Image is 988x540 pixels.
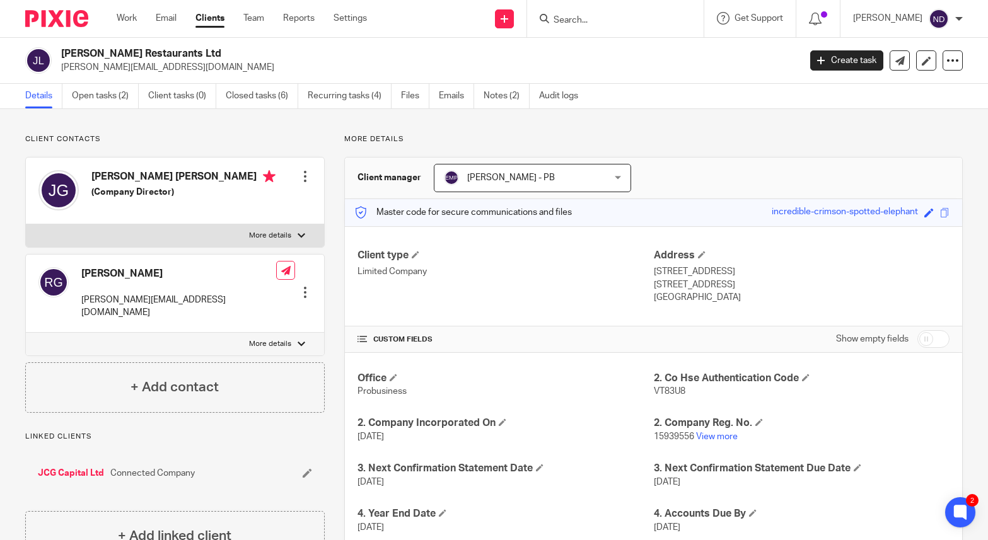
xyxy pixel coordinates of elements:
h4: 3. Next Confirmation Statement Date [357,462,653,475]
p: Client contacts [25,134,325,144]
p: More details [344,134,963,144]
p: More details [249,231,291,241]
img: svg%3E [38,267,69,297]
a: Email [156,12,177,25]
span: Get Support [735,14,783,23]
span: [DATE] [654,478,680,486]
p: Linked clients [25,432,325,442]
a: View more [696,432,738,441]
a: Recurring tasks (4) [308,84,392,108]
p: [PERSON_NAME][EMAIL_ADDRESS][DOMAIN_NAME] [61,61,791,74]
a: Notes (2) [484,84,530,108]
p: [STREET_ADDRESS] [654,265,950,278]
p: [PERSON_NAME] [853,12,922,25]
img: Pixie [25,10,88,27]
p: More details [249,339,291,349]
h4: 2. Company Reg. No. [654,416,950,430]
a: Client tasks (0) [148,84,216,108]
p: Limited Company [357,265,653,278]
h3: Client manager [357,171,421,184]
h4: Address [654,249,950,262]
h4: 3. Next Confirmation Statement Due Date [654,462,950,475]
span: Connected Company [110,467,195,480]
h5: (Company Director) [91,186,276,198]
span: [PERSON_NAME] - PB [467,173,555,182]
span: 15939556 [654,432,694,441]
h4: 2. Company Incorporated On [357,416,653,430]
span: VT83U8 [654,387,685,396]
input: Search [552,15,666,26]
p: [GEOGRAPHIC_DATA] [654,291,950,304]
div: 2 [966,494,979,507]
img: svg%3E [38,170,79,210]
a: JCG Capital Ltd [38,467,104,480]
a: Reports [283,12,315,25]
a: Details [25,84,62,108]
a: Team [243,12,264,25]
h4: + Add contact [131,377,219,397]
a: Settings [334,12,367,25]
a: Files [401,84,429,108]
p: Master code for secure communications and files [354,206,572,219]
p: [STREET_ADDRESS] [654,279,950,291]
span: Probusiness [357,387,407,396]
a: Clients [195,12,224,25]
img: svg%3E [929,9,949,29]
h4: [PERSON_NAME] [81,267,276,280]
a: Audit logs [539,84,588,108]
h4: [PERSON_NAME] [PERSON_NAME] [91,170,276,186]
span: [DATE] [357,523,384,532]
a: Create task [810,50,883,71]
a: Work [117,12,137,25]
h4: 2. Co Hse Authentication Code [654,372,950,385]
h4: 4. Year End Date [357,507,653,520]
div: incredible-crimson-spotted-elephant [772,205,918,220]
i: Primary [263,170,276,183]
label: Show empty fields [836,333,909,345]
h4: 4. Accounts Due By [654,507,950,520]
a: Closed tasks (6) [226,84,298,108]
a: Open tasks (2) [72,84,139,108]
span: [DATE] [357,478,384,486]
a: Emails [439,84,474,108]
h4: CUSTOM FIELDS [357,335,653,345]
p: [PERSON_NAME][EMAIL_ADDRESS][DOMAIN_NAME] [81,294,276,319]
h4: Client type [357,249,653,262]
h4: Office [357,372,653,385]
span: [DATE] [357,432,384,441]
span: [DATE] [654,523,680,532]
h2: [PERSON_NAME] Restaurants Ltd [61,47,645,60]
img: svg%3E [25,47,52,74]
img: svg%3E [444,170,459,185]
